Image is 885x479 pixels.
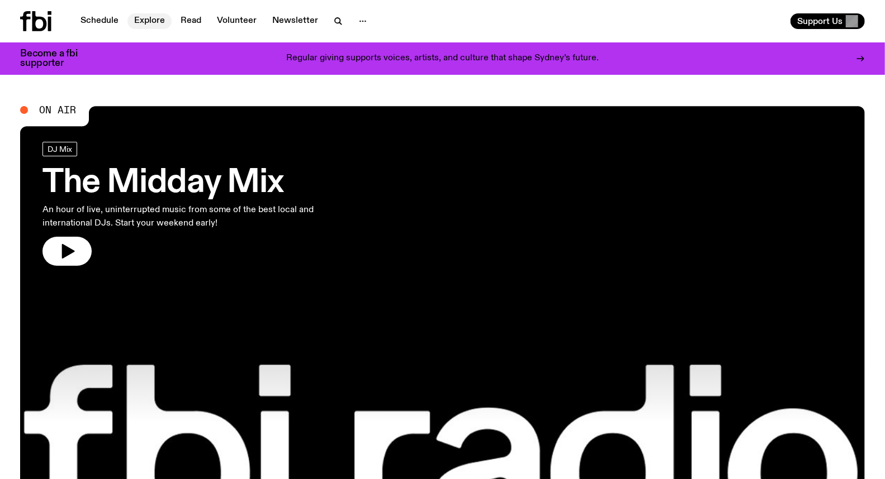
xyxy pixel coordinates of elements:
span: DJ Mix [48,145,72,153]
a: Newsletter [266,13,325,29]
button: Support Us [791,13,865,29]
a: DJ Mix [42,142,77,156]
p: Regular giving supports voices, artists, and culture that shape Sydney’s future. [286,54,599,64]
a: Explore [127,13,172,29]
span: On Air [39,105,76,115]
h3: Become a fbi supporter [20,49,92,68]
p: An hour of live, uninterrupted music from some of the best local and international DJs. Start you... [42,203,329,230]
a: Read [174,13,208,29]
a: The Midday MixAn hour of live, uninterrupted music from some of the best local and international ... [42,142,329,266]
a: Schedule [74,13,125,29]
a: Volunteer [210,13,263,29]
span: Support Us [797,16,843,26]
h3: The Midday Mix [42,167,329,199]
